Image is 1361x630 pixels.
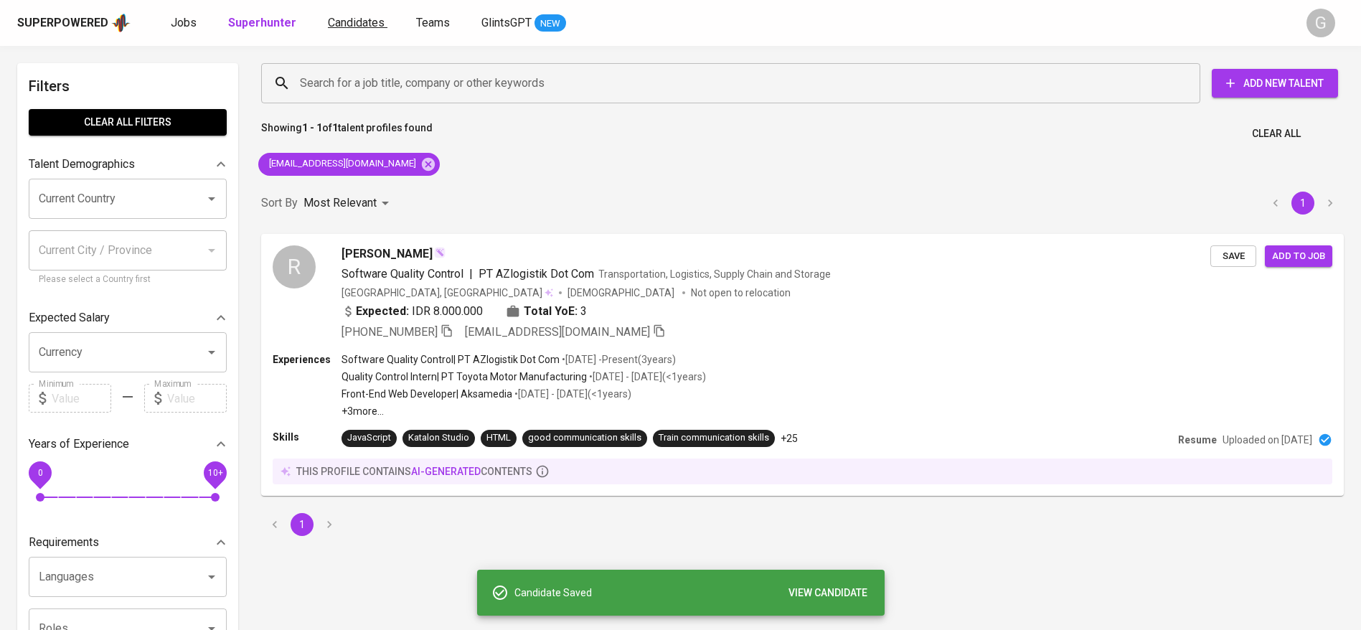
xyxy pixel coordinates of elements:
p: Resume [1178,433,1217,447]
button: Add to job [1265,245,1332,268]
a: Superpoweredapp logo [17,12,131,34]
a: Candidates [328,14,387,32]
button: Add New Talent [1212,69,1338,98]
div: G [1306,9,1335,37]
p: Experiences [273,352,342,367]
img: app logo [111,12,131,34]
span: Teams [416,16,450,29]
span: Clear All [1252,125,1301,143]
h6: Filters [29,75,227,98]
p: Software Quality Control | PT AZlogistik Dot Com [342,352,560,367]
span: [EMAIL_ADDRESS][DOMAIN_NAME] [465,325,650,339]
span: | [469,265,473,283]
p: Uploaded on [DATE] [1223,433,1312,447]
a: Teams [416,14,453,32]
p: Most Relevant [303,194,377,212]
input: Value [52,384,111,413]
button: Save [1210,245,1256,268]
span: Candidates [328,16,385,29]
p: Talent Demographics [29,156,135,173]
span: Clear All filters [40,113,215,131]
img: magic_wand.svg [434,247,446,258]
button: page 1 [291,513,314,536]
p: • [DATE] - Present ( 3 years ) [560,352,676,367]
button: Open [202,342,222,362]
div: Talent Demographics [29,150,227,179]
div: Requirements [29,528,227,557]
span: [PHONE_NUMBER] [342,325,438,339]
span: PT AZlogistik Dot Com [479,267,594,281]
b: 1 [332,122,338,133]
div: R [273,245,316,288]
div: [EMAIL_ADDRESS][DOMAIN_NAME] [258,153,440,176]
div: Expected Salary [29,304,227,332]
p: Years of Experience [29,436,129,453]
a: GlintsGPT NEW [481,14,566,32]
div: JavaScript [347,431,391,445]
span: Add to job [1272,248,1325,265]
div: Most Relevant [303,190,394,217]
span: Add New Talent [1223,75,1327,93]
div: Superpowered [17,15,108,32]
button: VIEW CANDIDATE [783,580,873,606]
p: Expected Salary [29,309,110,326]
p: Front-End Web Developer | Aksamedia [342,387,512,401]
button: page 1 [1291,192,1314,215]
p: Showing of talent profiles found [261,121,433,147]
button: Clear All [1246,121,1306,147]
div: Katalon Studio [408,431,469,445]
b: Total YoE: [524,303,578,320]
span: 10+ [207,468,222,478]
span: AI-generated [411,466,481,477]
div: Years of Experience [29,430,227,459]
p: +3 more ... [342,404,706,418]
span: Software Quality Control [342,267,463,281]
span: 3 [580,303,587,320]
p: • [DATE] - [DATE] ( <1 years ) [587,370,706,384]
span: [DEMOGRAPHIC_DATA] [568,286,677,300]
span: VIEW CANDIDATE [788,584,867,602]
button: Open [202,567,222,587]
b: Expected: [356,303,409,320]
span: Jobs [171,16,197,29]
div: [GEOGRAPHIC_DATA], [GEOGRAPHIC_DATA] [342,286,553,300]
div: good communication skills [528,431,641,445]
span: 0 [37,468,42,478]
span: GlintsGPT [481,16,532,29]
span: NEW [534,17,566,31]
b: Superhunter [228,16,296,29]
input: Value [167,384,227,413]
p: Sort By [261,194,298,212]
div: Candidate Saved [514,580,873,606]
b: 1 - 1 [302,122,322,133]
div: IDR 8.000.000 [342,303,483,320]
span: Save [1218,248,1249,265]
p: this profile contains contents [296,464,532,479]
p: Requirements [29,534,99,551]
p: +25 [781,431,798,446]
a: Jobs [171,14,199,32]
span: [EMAIL_ADDRESS][DOMAIN_NAME] [258,157,425,171]
span: [PERSON_NAME] [342,245,433,263]
p: Please select a Country first [39,273,217,287]
p: Quality Control Intern | PT Toyota Motor Manufacturing [342,370,587,384]
button: Clear All filters [29,109,227,136]
span: Transportation, Logistics, Supply Chain and Storage [598,268,831,280]
p: Not open to relocation [691,286,791,300]
a: Superhunter [228,14,299,32]
a: R[PERSON_NAME]Software Quality Control|PT AZlogistik Dot ComTransportation, Logistics, Supply Cha... [261,234,1344,496]
p: • [DATE] - [DATE] ( <1 years ) [512,387,631,401]
nav: pagination navigation [261,513,343,536]
div: Train communication skills [659,431,769,445]
nav: pagination navigation [1262,192,1344,215]
button: Open [202,189,222,209]
p: Skills [273,430,342,444]
div: HTML [486,431,511,445]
